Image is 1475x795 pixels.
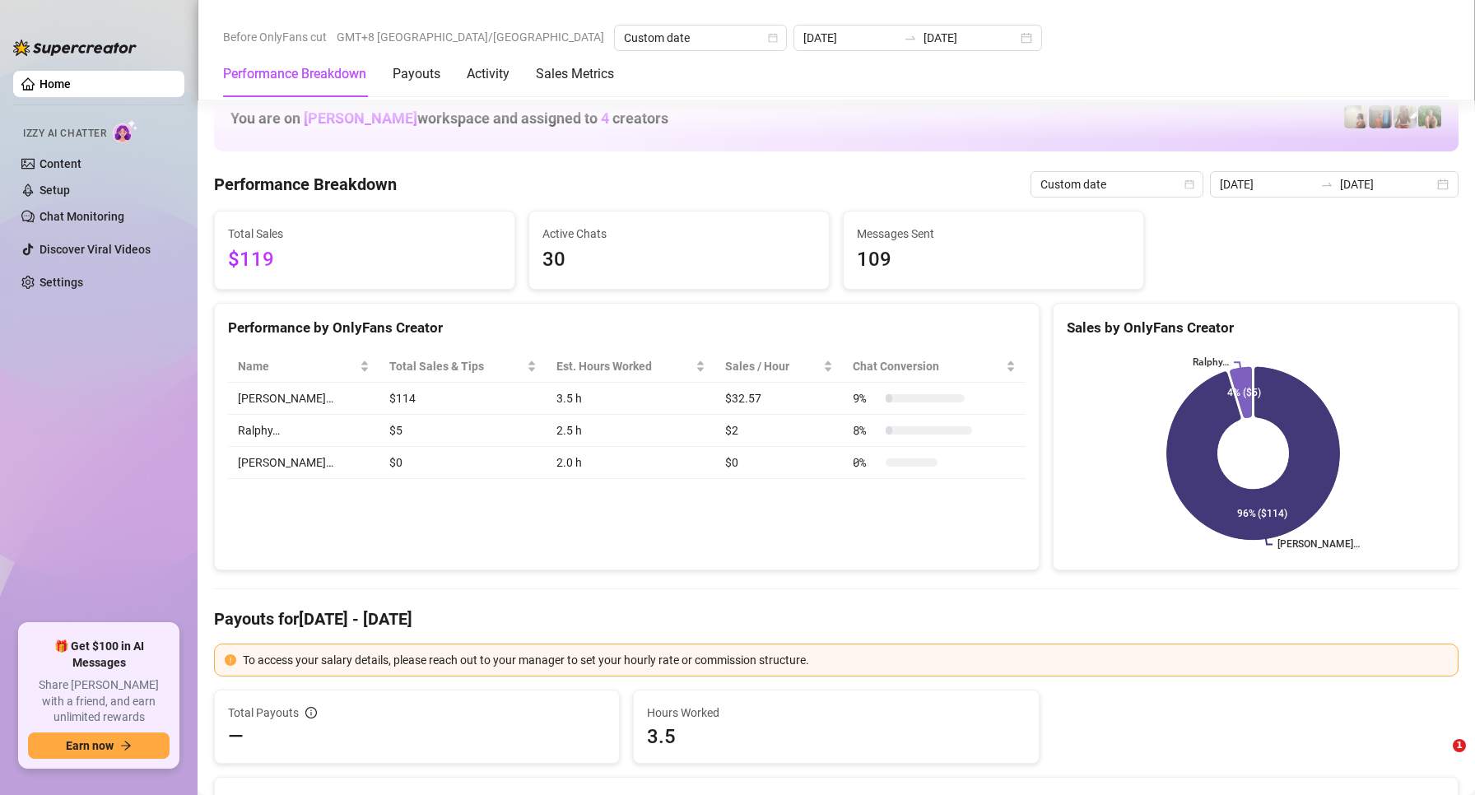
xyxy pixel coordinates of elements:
span: Total Sales & Tips [389,357,523,375]
text: [PERSON_NAME]… [1277,539,1360,551]
span: Messages Sent [857,225,1130,243]
td: 2.0 h [547,447,715,479]
span: 3.5 [647,723,1025,750]
text: Ralphy… [1193,356,1229,368]
a: Settings [40,276,83,289]
h1: You are on workspace and assigned to creators [230,109,668,128]
div: Est. Hours Worked [556,357,692,375]
span: Share [PERSON_NAME] with a friend, and earn unlimited rewards [28,677,170,726]
img: Ralphy [1344,105,1367,128]
img: Wayne [1369,105,1392,128]
span: Earn now [66,739,114,752]
a: Home [40,77,71,91]
span: Izzy AI Chatter [23,126,106,142]
div: Payouts [393,64,440,84]
td: $114 [379,383,547,415]
span: [PERSON_NAME] [304,109,417,127]
span: 109 [857,244,1130,276]
span: to [904,31,917,44]
span: — [228,723,244,750]
a: Setup [40,184,70,197]
div: Activity [467,64,510,84]
td: [PERSON_NAME]… [228,383,379,415]
h4: Payouts for [DATE] - [DATE] [214,607,1459,630]
span: $119 [228,244,501,276]
span: 1 [1453,739,1466,752]
span: swap-right [1320,178,1333,191]
img: AI Chatter [113,119,138,143]
span: calendar [1184,179,1194,189]
div: Sales Metrics [536,64,614,84]
div: Performance Breakdown [223,64,366,84]
span: Total Payouts [228,704,299,722]
div: Performance by OnlyFans Creator [228,317,1026,339]
span: info-circle [305,707,317,718]
span: 4 [601,109,609,127]
th: Total Sales & Tips [379,351,547,383]
h4: Performance Breakdown [214,173,397,196]
input: End date [924,29,1017,47]
span: Custom date [1040,172,1193,197]
span: 8 % [853,421,879,439]
td: 2.5 h [547,415,715,447]
a: Chat Monitoring [40,210,124,223]
span: Chat Conversion [853,357,1003,375]
span: Name [238,357,356,375]
span: to [1320,178,1333,191]
th: Sales / Hour [715,351,843,383]
th: Name [228,351,379,383]
button: Earn nowarrow-right [28,732,170,759]
span: Custom date [624,26,777,50]
div: Sales by OnlyFans Creator [1067,317,1445,339]
span: 9 % [853,389,879,407]
span: 0 % [853,453,879,472]
span: Total Sales [228,225,501,243]
th: Chat Conversion [843,351,1026,383]
span: calendar [768,33,778,43]
span: Before OnlyFans cut [223,25,327,49]
input: Start date [1220,175,1314,193]
td: $2 [715,415,843,447]
input: Start date [803,29,897,47]
span: Hours Worked [647,704,1025,722]
td: $0 [715,447,843,479]
input: End date [1340,175,1434,193]
span: GMT+8 [GEOGRAPHIC_DATA]/[GEOGRAPHIC_DATA] [337,25,604,49]
td: Ralphy… [228,415,379,447]
span: swap-right [904,31,917,44]
div: To access your salary details, please reach out to your manager to set your hourly rate or commis... [243,651,1448,669]
td: [PERSON_NAME]… [228,447,379,479]
img: Nathaniel [1394,105,1417,128]
td: $5 [379,415,547,447]
span: arrow-right [120,740,132,751]
span: 🎁 Get $100 in AI Messages [28,639,170,671]
img: logo-BBDzfeDw.svg [13,40,137,56]
span: Sales / Hour [725,357,820,375]
span: exclamation-circle [225,654,236,666]
span: 30 [542,244,816,276]
a: Discover Viral Videos [40,243,151,256]
td: $0 [379,447,547,479]
td: 3.5 h [547,383,715,415]
td: $32.57 [715,383,843,415]
span: Active Chats [542,225,816,243]
a: Content [40,157,81,170]
iframe: Intercom live chat [1419,739,1459,779]
img: Nathaniel [1418,105,1441,128]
